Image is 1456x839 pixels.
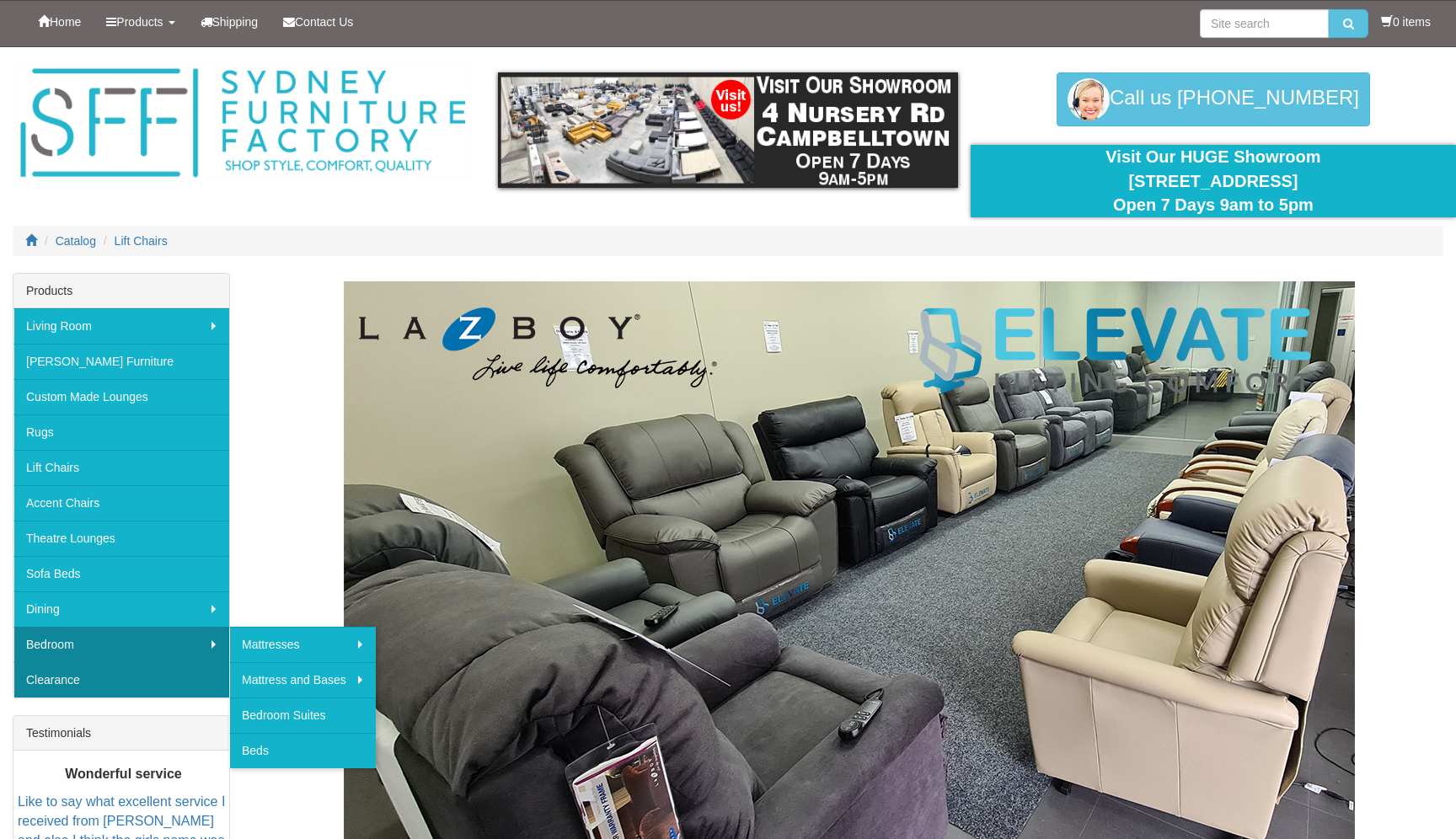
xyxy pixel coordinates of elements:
div: Products [13,274,229,308]
img: Sydney Furniture Factory [13,64,473,183]
div: Testimonials [13,716,229,751]
a: Beds [229,733,376,768]
b: Wonderful service [65,767,181,782]
a: Dining [13,591,229,627]
input: Site search [1200,9,1329,38]
a: Home [25,1,94,43]
a: Products [94,1,187,43]
a: Lift Chairs [115,234,168,248]
img: showroom.gif [498,72,958,188]
div: Visit Our HUGE Showroom [STREET_ADDRESS] Open 7 Days 9am to 5pm [983,145,1443,217]
span: Home [50,15,81,29]
a: Sofa Beds [13,556,229,591]
a: Mattresses [229,627,376,662]
a: Bedroom [13,627,229,662]
a: Catalog [56,234,96,248]
a: Lift Chairs [13,450,229,485]
a: Mattress and Bases [229,662,376,697]
a: Bedroom Suites [229,697,376,733]
span: Products [116,15,163,29]
a: Custom Made Lounges [13,379,229,414]
a: Clearance [13,662,229,697]
a: Shipping [188,1,271,43]
li: 0 items [1381,13,1431,30]
span: Shipping [212,15,259,29]
a: Theatre Lounges [13,521,229,556]
a: [PERSON_NAME] Furniture [13,344,229,379]
a: Rugs [13,414,229,450]
span: Contact Us [295,15,353,29]
a: Living Room [13,308,229,344]
a: Accent Chairs [13,485,229,521]
a: Contact Us [270,1,366,43]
